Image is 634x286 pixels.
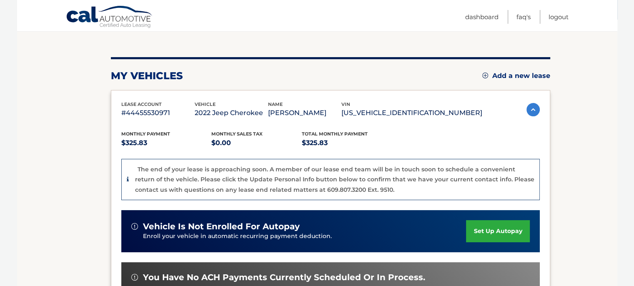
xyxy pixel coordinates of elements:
[341,107,482,119] p: [US_VEHICLE_IDENTIFICATION_NUMBER]
[211,137,302,149] p: $0.00
[135,166,534,193] p: The end of your lease is approaching soon. A member of our lease end team will be in touch soon t...
[121,137,212,149] p: $325.83
[111,70,183,82] h2: my vehicles
[526,103,540,116] img: accordion-active.svg
[268,107,341,119] p: [PERSON_NAME]
[482,72,550,80] a: Add a new lease
[195,107,268,119] p: 2022 Jeep Cherokee
[195,101,216,107] span: vehicle
[121,131,170,137] span: Monthly Payment
[465,10,499,24] a: Dashboard
[466,220,529,242] a: set up autopay
[143,272,425,283] span: You have no ACH payments currently scheduled or in process.
[66,5,153,30] a: Cal Automotive
[121,107,195,119] p: #44455530971
[302,137,392,149] p: $325.83
[131,274,138,281] img: alert-white.svg
[268,101,283,107] span: name
[211,131,263,137] span: Monthly sales Tax
[549,10,569,24] a: Logout
[302,131,368,137] span: Total Monthly Payment
[482,73,488,78] img: add.svg
[143,232,466,241] p: Enroll your vehicle in automatic recurring payment deduction.
[516,10,531,24] a: FAQ's
[131,223,138,230] img: alert-white.svg
[341,101,350,107] span: vin
[121,101,162,107] span: lease account
[143,221,300,232] span: vehicle is not enrolled for autopay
